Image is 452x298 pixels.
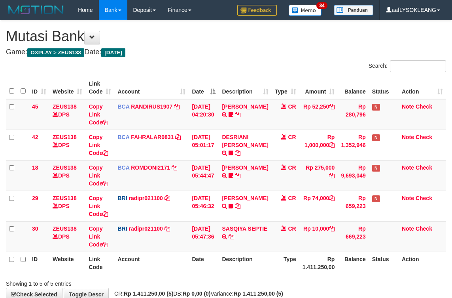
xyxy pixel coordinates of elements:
[189,160,219,191] td: [DATE] 05:44:47
[399,76,446,99] th: Action: activate to sort column ascending
[49,130,85,160] td: DPS
[329,142,335,148] a: Copy Rp 1,000,000 to clipboard
[49,252,85,274] th: Website
[334,5,373,15] img: panduan.png
[53,195,77,201] a: ZEUS138
[235,150,240,156] a: Copy DESRIANI NATALIS T to clipboard
[124,290,173,297] strong: Rp 1.411.250,00 (5)
[101,48,125,57] span: [DATE]
[372,134,380,141] span: Has Note
[189,252,219,274] th: Date
[29,252,49,274] th: ID
[229,233,234,240] a: Copy SASQIYA SEPTIE to clipboard
[289,5,322,16] img: Button%20Memo.svg
[272,76,299,99] th: Type: activate to sort column ascending
[222,195,268,201] a: [PERSON_NAME]
[237,5,277,16] img: Feedback.jpg
[235,172,240,179] a: Copy MUHAMMAD IQB to clipboard
[189,99,219,130] td: [DATE] 04:20:30
[338,221,369,252] td: Rp 669,223
[390,60,446,72] input: Search:
[114,76,189,99] th: Account: activate to sort column ascending
[6,4,66,16] img: MOTION_logo.png
[299,76,338,99] th: Amount: activate to sort column ascending
[89,195,108,217] a: Copy Link Code
[53,134,77,140] a: ZEUS138
[372,104,380,111] span: Has Note
[117,195,127,201] span: BRI
[372,195,380,202] span: Has Note
[89,164,108,187] a: Copy Link Code
[402,225,414,232] a: Note
[174,103,180,110] a: Copy RANDIRUS1907 to clipboard
[110,290,283,297] span: CR: DB: Variance:
[6,29,446,44] h1: Mutasi Bank
[32,195,38,201] span: 29
[416,103,432,110] a: Check
[32,134,38,140] span: 42
[299,160,338,191] td: Rp 275,000
[89,134,108,156] a: Copy Link Code
[49,99,85,130] td: DPS
[117,225,127,232] span: BRI
[49,160,85,191] td: DPS
[299,130,338,160] td: Rp 1,000,000
[329,172,335,179] a: Copy Rp 275,000 to clipboard
[29,76,49,99] th: ID: activate to sort column ascending
[114,252,189,274] th: Account
[316,2,327,9] span: 34
[131,164,170,171] a: ROMDONI2171
[32,225,38,232] span: 30
[129,225,163,232] a: radipr021100
[372,165,380,172] span: Has Note
[399,252,446,274] th: Action
[129,195,163,201] a: radipr021100
[338,252,369,274] th: Balance
[338,191,369,221] td: Rp 659,223
[189,191,219,221] td: [DATE] 05:46:32
[288,225,296,232] span: CR
[219,252,271,274] th: Description
[338,160,369,191] td: Rp 9,693,049
[416,195,432,201] a: Check
[32,103,38,110] span: 45
[299,221,338,252] td: Rp 10,000
[49,191,85,221] td: DPS
[49,221,85,252] td: DPS
[299,99,338,130] td: Rp 52,250
[299,252,338,274] th: Rp 1.411.250,00
[222,103,268,110] a: [PERSON_NAME]
[402,195,414,201] a: Note
[53,103,77,110] a: ZEUS138
[165,225,170,232] a: Copy radipr021100 to clipboard
[299,191,338,221] td: Rp 74,000
[189,76,219,99] th: Date: activate to sort column descending
[183,290,211,297] strong: Rp 0,00 (0)
[222,134,268,148] a: DESRIANI [PERSON_NAME]
[329,103,335,110] a: Copy Rp 52,250 to clipboard
[416,164,432,171] a: Check
[117,103,129,110] span: BCA
[338,99,369,130] td: Rp 280,796
[272,252,299,274] th: Type
[6,48,446,56] h4: Game: Date:
[165,195,170,201] a: Copy radipr021100 to clipboard
[235,203,240,209] a: Copy STEVANO FERNAN to clipboard
[288,134,296,140] span: CR
[416,134,432,140] a: Check
[288,195,296,201] span: CR
[288,103,296,110] span: CR
[85,76,114,99] th: Link Code: activate to sort column ascending
[222,225,267,232] a: SASQIYA SEPTIE
[49,76,85,99] th: Website: activate to sort column ascending
[189,221,219,252] td: [DATE] 05:47:36
[27,48,84,57] span: OXPLAY > ZEUS138
[172,164,177,171] a: Copy ROMDONI2171 to clipboard
[219,76,271,99] th: Description: activate to sort column ascending
[53,225,77,232] a: ZEUS138
[131,103,172,110] a: RANDIRUS1907
[189,130,219,160] td: [DATE] 05:01:17
[369,252,399,274] th: Status
[53,164,77,171] a: ZEUS138
[222,164,268,171] a: [PERSON_NAME]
